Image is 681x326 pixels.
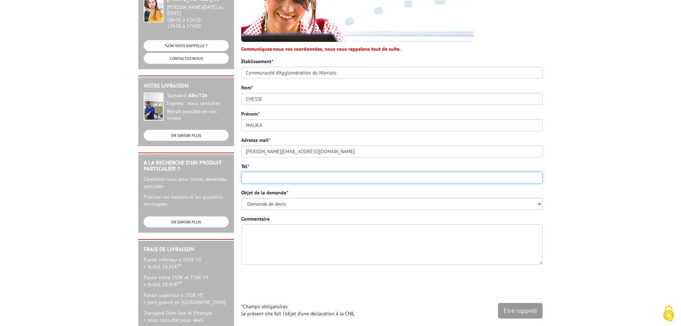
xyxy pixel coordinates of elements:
[144,309,229,324] p: Transport Dom-Tom et Etranger
[144,317,204,323] span: > nous consulter pour devis
[144,83,229,89] h2: Votre livraison
[498,303,543,319] input: Etre rappelé
[435,270,543,298] iframe: reCAPTCHA
[144,176,229,190] p: Contactez-nous pour toutes demandes spéciales
[660,305,677,322] img: Cookies (fenêtre modale)
[167,4,229,16] div: [PERSON_NAME][DATE] au [DATE]
[241,189,288,196] label: Objet de la demande
[241,303,543,317] p: Champs obligatoires Le présent site fait l'objet d'une déclaration à la CNIL
[144,292,229,306] p: Panier supérieur à 750€ HT
[144,53,229,64] a: CONTACTEZ-NOUS
[167,93,229,99] div: Standard :
[188,92,207,99] strong: 48h/72h
[144,246,229,253] h2: Frais de Livraison
[144,299,226,305] span: > port gratuit en [GEOGRAPHIC_DATA]
[144,216,229,227] a: EN SAVOIR PLUS
[144,281,182,288] span: > forfait 20.95€
[167,100,229,107] div: Express : nous consulter
[241,163,249,170] label: Tél
[144,40,229,51] a: ON VOUS RAPPELLE ?
[144,274,229,288] p: Panier entre 350€ et 750€ HT
[144,93,164,121] img: widget-livraison.jpg
[241,58,273,65] label: Etablissement
[241,84,253,91] label: Nom
[144,256,229,270] p: Panier inférieur à 350€ HT
[241,45,543,53] p: Communiquez-nous vos coordonnées, nous vous rappelons tout de suite.
[144,130,229,141] a: EN SAVOIR PLUS
[241,137,270,144] label: Adresse mail
[241,110,260,117] label: Prénom
[656,302,681,326] button: Cookies (fenêtre modale)
[144,264,182,270] span: > forfait 16.95€
[167,109,229,121] div: Retrait possible en nos locaux
[177,280,182,285] sup: HT
[177,263,182,267] sup: HT
[167,4,229,29] div: 08h30 à 12h30 13h30 à 17h30
[144,160,229,172] h2: A la recherche d'un produit particulier ?
[144,193,229,208] p: Précisez vos besoins et les quantités envisagées
[241,215,270,222] label: Commentaire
